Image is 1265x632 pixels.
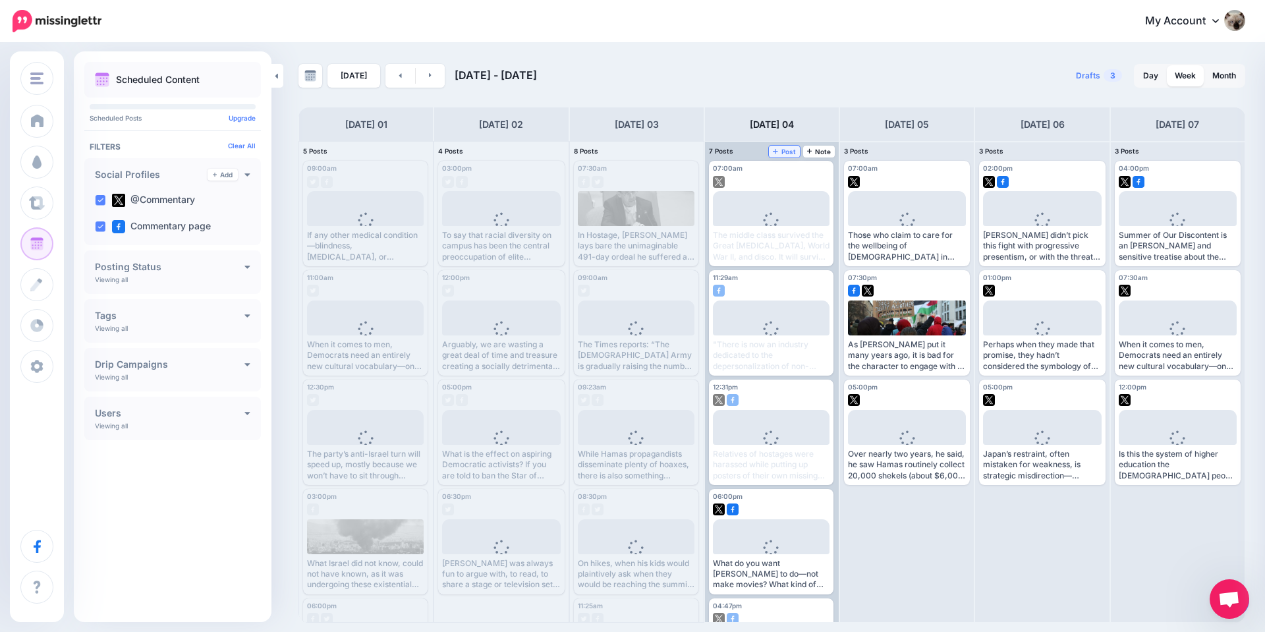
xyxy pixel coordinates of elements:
[713,285,725,297] img: facebook-square.png
[95,72,109,87] img: calendar.png
[307,394,319,406] img: twitter-grey-square.png
[578,230,694,262] div: In Hostage, [PERSON_NAME] lays bare the unimaginable 491-day ordeal he suffered at the hands of H...
[307,492,337,500] span: 03:00pm
[347,430,383,465] div: Loading
[574,147,598,155] span: 8 Posts
[713,164,743,172] span: 07:00am
[618,321,654,355] div: Loading
[307,383,334,391] span: 12:30pm
[1119,176,1131,188] img: twitter-square.png
[307,273,333,281] span: 11:00am
[615,117,659,132] h4: [DATE] 03
[848,449,966,481] div: Over nearly two years, he said, he saw Hamas routinely collect 20,000 shekels (about $6,000) from...
[1135,65,1166,86] a: Day
[713,383,738,391] span: 12:31pm
[844,147,868,155] span: 3 Posts
[442,558,560,590] div: [PERSON_NAME] was always fun to argue with, to read, to share a stage or television set with, to ...
[345,117,387,132] h4: [DATE] 01
[483,212,519,246] div: Loading
[95,262,244,272] h4: Posting Status
[1160,321,1196,355] div: Loading
[983,449,1101,481] div: Japan’s restraint, often mistaken for weakness, is strategic misdirection—concealing the steel be...
[983,394,995,406] img: twitter-square.png
[578,176,590,188] img: facebook-grey-square.png
[442,394,454,406] img: twitter-grey-square.png
[229,114,256,122] a: Upgrade
[95,360,244,369] h4: Drip Campaigns
[1025,321,1061,355] div: Loading
[592,503,604,515] img: twitter-grey-square.png
[116,75,200,84] p: Scheduled Content
[753,540,789,574] div: Loading
[30,72,43,84] img: menu.png
[307,164,337,172] span: 09:00am
[713,339,829,372] div: "There is now an industry dedicated to the depersonalization of non-leftist figures . . . where i...
[1119,383,1146,391] span: 12:00pm
[112,194,195,207] label: @Commentary
[578,503,590,515] img: facebook-grey-square.png
[347,212,383,246] div: Loading
[208,169,238,181] a: Add
[727,613,739,625] img: facebook-square.png
[95,275,128,283] p: Viewing all
[713,613,725,625] img: twitter-square.png
[442,176,454,188] img: twitter-grey-square.png
[95,170,208,179] h4: Social Profiles
[307,285,319,297] img: twitter-grey-square.png
[442,285,454,297] img: twitter-grey-square.png
[753,321,789,355] div: Loading
[803,146,835,158] a: Note
[1133,176,1144,188] img: facebook-square.png
[713,492,743,500] span: 06:00pm
[347,321,383,355] div: Loading
[90,115,256,121] p: Scheduled Posts
[442,492,471,500] span: 06:30pm
[750,117,794,132] h4: [DATE] 04
[592,394,604,406] img: facebook-grey-square.png
[848,230,966,262] div: Those who claim to care for the wellbeing of [DEMOGRAPHIC_DATA] in [GEOGRAPHIC_DATA] are not disp...
[578,339,694,372] div: The Times reports: “The [DEMOGRAPHIC_DATA] Army is gradually raising the number of troops in the ...
[578,602,603,610] span: 11:25am
[228,142,256,150] a: Clear All
[112,194,125,207] img: twitter-square.png
[618,430,654,465] div: Loading
[592,613,604,625] img: facebook-grey-square.png
[1156,117,1199,132] h4: [DATE] 07
[13,10,101,32] img: Missinglettr
[307,602,337,610] span: 06:00pm
[713,176,725,188] img: twitter-square.png
[442,230,560,262] div: To say that racial diversity on campus has been the central preoccupation of elite institutions o...
[307,613,319,625] img: facebook-grey-square.png
[112,220,211,233] label: Commentary page
[773,148,796,155] span: Post
[321,613,333,625] img: twitter-grey-square.png
[479,117,523,132] h4: [DATE] 02
[997,176,1009,188] img: facebook-square.png
[442,273,470,281] span: 12:00pm
[307,176,319,188] img: twitter-grey-square.png
[578,285,590,297] img: twitter-grey-square.png
[1076,72,1100,80] span: Drafts
[327,64,380,88] a: [DATE]
[1021,117,1065,132] h4: [DATE] 06
[713,602,742,610] span: 04:47pm
[307,230,424,262] div: If any other medical condition—blindness, [MEDICAL_DATA], or [MEDICAL_DATA]—showed a spike like [...
[321,176,333,188] img: facebook-grey-square.png
[95,422,128,430] p: Viewing all
[979,147,1003,155] span: 3 Posts
[112,220,125,233] img: facebook-square.png
[727,394,739,406] img: facebook-square.png
[983,176,995,188] img: twitter-square.png
[95,324,128,332] p: Viewing all
[848,285,860,297] img: facebook-square.png
[95,311,244,320] h4: Tags
[1068,64,1130,88] a: Drafts3
[713,449,829,481] div: Relatives of hostages were harassed while putting up posters of their own missing family members....
[1132,5,1245,38] a: My Account
[983,273,1011,281] span: 01:00pm
[1210,579,1249,619] a: Open chat
[727,503,739,515] img: facebook-square.png
[769,146,800,158] a: Post
[848,383,878,391] span: 05:00pm
[438,147,463,155] span: 4 Posts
